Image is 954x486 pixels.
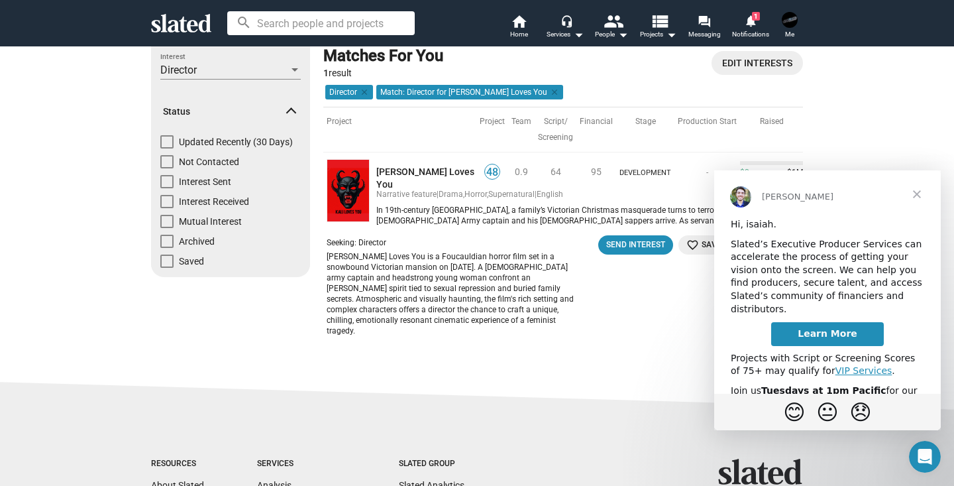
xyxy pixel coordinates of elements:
a: Open profile page - Settings dialog [712,51,803,75]
mat-icon: arrow_drop_down [663,27,679,42]
span: Horror, [464,190,488,199]
input: Search people and projects [227,11,415,35]
span: Mutual Interest [179,215,242,228]
div: Resources [151,459,204,469]
span: disappointed reaction [130,225,163,257]
a: Messaging [681,13,727,42]
mat-icon: notifications [744,14,757,27]
mat-chip: Director [325,85,373,99]
mat-chip: Match: Director for [PERSON_NAME] Loves You [376,85,563,99]
img: isaiah [782,12,798,28]
div: In 19th-century [GEOGRAPHIC_DATA], a family’s Victorian Christmas masquerade turns to terror afte... [376,206,803,227]
mat-icon: arrow_drop_down [570,27,586,42]
div: Services [257,459,346,469]
iframe: Intercom live chat message [714,170,941,430]
span: 😊 [69,229,91,255]
button: Save [678,235,729,255]
span: Me [785,27,794,42]
span: Narrative feature | [376,190,439,199]
th: Script/ Screening [535,107,576,152]
button: People [588,13,635,42]
span: 1 [752,12,760,21]
div: Status [151,135,310,274]
button: Send Interest [598,235,673,255]
span: Messaging [688,27,721,42]
span: neutral face reaction [97,225,130,257]
mat-icon: headset_mic [560,15,572,27]
span: Drama, [439,190,464,199]
mat-icon: view_list [650,11,669,30]
button: Projects [635,13,681,42]
div: - [678,168,737,178]
span: Notifications [732,27,769,42]
div: Services [547,27,584,42]
span: $0 [740,168,749,178]
mat-icon: home [511,13,527,29]
mat-icon: arrow_drop_down [615,27,631,42]
span: blush reaction [64,225,97,257]
span: Status [163,105,288,118]
th: Financial [576,107,616,152]
span: 64 [551,166,561,177]
span: English [537,190,563,199]
span: Director [160,64,197,76]
span: Interest Received [179,195,249,208]
span: Save [686,238,721,252]
div: Send Interest [606,238,665,252]
th: Project [476,107,508,152]
div: Join us for our weekly on Clubhouse. Ask our Executive Producer Team anything about film developm... [17,214,210,292]
a: [PERSON_NAME] Loves You [376,166,476,190]
mat-icon: clear [357,86,369,98]
span: 😐 [102,229,124,255]
span: Saved [179,255,204,268]
span: Supernatural [488,190,535,199]
strong: 1 [323,68,329,78]
a: 1Notifications [727,13,774,42]
span: 😞 [135,229,157,255]
mat-icon: clear [547,86,559,98]
span: result [323,68,352,78]
div: [PERSON_NAME] Loves You is a Foucauldian horror film set in a snowbound Victorian mansion on [DAT... [327,251,578,336]
a: Home [496,13,542,42]
span: $1M [782,168,803,178]
mat-icon: favorite_border [686,239,699,251]
th: Team [508,107,535,152]
span: Interest Sent [179,175,231,188]
mat-expansion-panel-header: Status [151,90,310,133]
span: | [535,190,537,199]
mat-icon: people [604,11,623,30]
mat-icon: forum [698,15,710,27]
button: Services [542,13,588,42]
iframe: Intercom live chat [909,441,941,473]
div: Slated Group [399,459,489,469]
img: Kali Loves You [327,159,370,222]
span: 0.9 [515,166,528,177]
th: Raised [740,107,803,152]
span: Archived [179,235,215,248]
div: People [595,27,628,42]
span: 48 [485,166,500,179]
th: Stage [616,107,674,152]
span: Edit Interests [722,51,792,75]
th: Project [323,107,376,152]
b: Tuesdays at 1pm Pacific [47,215,172,225]
span: Seeking: Director [327,238,386,247]
div: Matches For You [323,46,443,67]
button: isaiah Me [774,9,806,44]
span: Projects [640,27,676,42]
span: Home [510,27,528,42]
span: Updated Recently (30 Days) [179,135,293,149]
th: Production Start [674,107,740,152]
td: Development [616,152,674,190]
span: 95 [591,166,602,177]
span: Not Contacted [179,155,239,168]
